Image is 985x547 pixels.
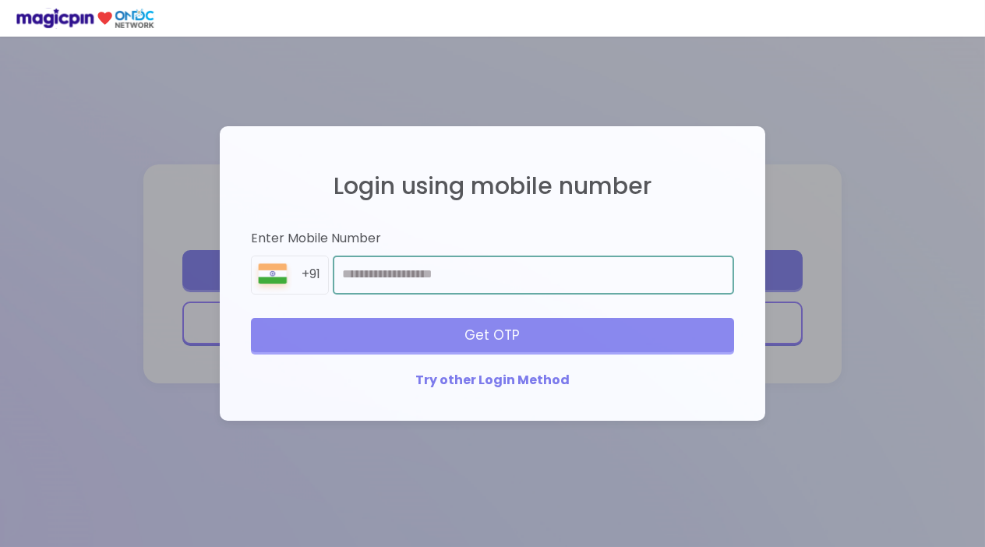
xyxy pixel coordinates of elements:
[251,230,734,248] div: Enter Mobile Number
[251,173,734,199] h2: Login using mobile number
[251,372,734,390] div: Try other Login Method
[16,8,154,29] img: ondc-logo-new-small.8a59708e.svg
[252,260,294,294] img: 8BGLRPwvQ+9ZgAAAAASUVORK5CYII=
[302,266,328,284] div: +91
